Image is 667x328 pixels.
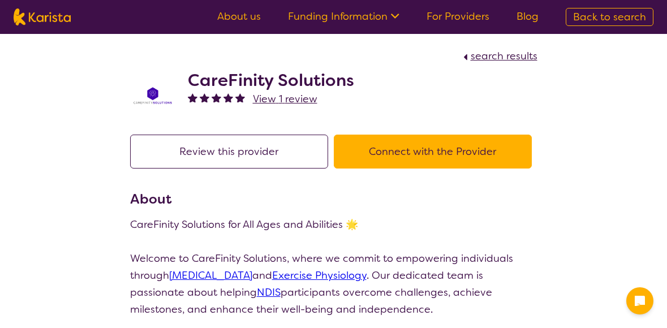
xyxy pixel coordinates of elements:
span: search results [471,49,537,63]
img: fullstar [212,93,221,102]
a: Connect with the Provider [334,145,537,158]
h2: CareFinity Solutions [188,70,354,90]
a: Exercise Physiology [272,269,367,282]
a: Review this provider [130,145,334,158]
a: [MEDICAL_DATA] [169,269,252,282]
a: Back to search [566,8,653,26]
a: Blog [517,10,539,23]
img: Karista logo [14,8,71,25]
a: For Providers [427,10,489,23]
img: fullstar [223,93,233,102]
span: Back to search [573,10,646,24]
a: search results [461,49,537,63]
img: fullstar [235,93,245,102]
img: fullstar [188,93,197,102]
button: Connect with the Provider [334,135,532,169]
img: fullstar [200,93,209,102]
button: Review this provider [130,135,328,169]
a: Funding Information [288,10,399,23]
a: View 1 review [253,90,317,107]
a: About us [217,10,261,23]
h3: About [130,189,537,209]
span: View 1 review [253,92,317,106]
p: CareFinity Solutions for All Ages and Abilities 🌟 [130,216,537,233]
p: Welcome to CareFinity Solutions, where we commit to empowering individuals through and . Our dedi... [130,250,537,318]
img: j1wvtkprq6x5tfxz9an2.png [130,84,175,107]
a: NDIS [257,286,281,299]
